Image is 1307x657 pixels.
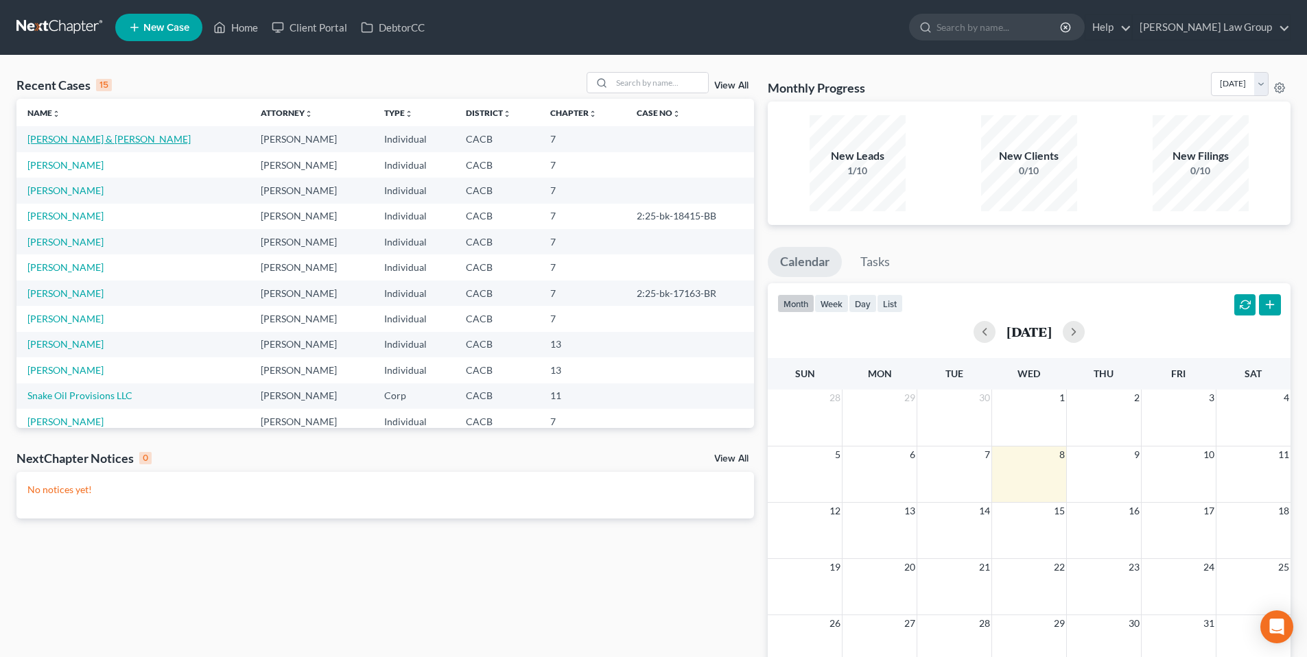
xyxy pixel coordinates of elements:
[466,108,511,118] a: Districtunfold_more
[16,77,112,93] div: Recent Cases
[250,409,373,434] td: [PERSON_NAME]
[903,503,917,519] span: 13
[908,446,917,463] span: 6
[589,110,597,118] i: unfold_more
[455,204,539,229] td: CACB
[1202,503,1216,519] span: 17
[250,178,373,203] td: [PERSON_NAME]
[981,148,1077,164] div: New Clients
[139,452,152,464] div: 0
[877,294,903,313] button: list
[265,15,354,40] a: Client Portal
[27,483,743,497] p: No notices yet!
[455,280,539,306] td: CACB
[1171,368,1186,379] span: Fri
[978,559,991,575] span: 21
[503,110,511,118] i: unfold_more
[1202,615,1216,632] span: 31
[373,229,454,254] td: Individual
[626,280,754,306] td: 2:25-bk-17163-BR
[539,204,626,229] td: 7
[373,306,454,331] td: Individual
[455,126,539,152] td: CACB
[978,615,991,632] span: 28
[373,178,454,203] td: Individual
[1127,615,1141,632] span: 30
[903,615,917,632] span: 27
[828,503,842,519] span: 12
[455,229,539,254] td: CACB
[868,368,892,379] span: Mon
[828,615,842,632] span: 26
[539,126,626,152] td: 7
[903,559,917,575] span: 20
[539,280,626,306] td: 7
[768,247,842,277] a: Calendar
[27,390,132,401] a: Snake Oil Provisions LLC
[27,313,104,324] a: [PERSON_NAME]
[207,15,265,40] a: Home
[1260,610,1293,643] div: Open Intercom Messenger
[937,14,1062,40] input: Search by name...
[27,364,104,376] a: [PERSON_NAME]
[1133,15,1290,40] a: [PERSON_NAME] Law Group
[539,152,626,178] td: 7
[27,261,104,273] a: [PERSON_NAME]
[834,446,842,463] span: 5
[1208,390,1216,406] span: 3
[903,390,917,406] span: 29
[714,454,749,464] a: View All
[814,294,849,313] button: week
[27,184,104,196] a: [PERSON_NAME]
[978,503,991,519] span: 14
[373,280,454,306] td: Individual
[539,383,626,409] td: 11
[1277,559,1291,575] span: 25
[539,178,626,203] td: 7
[455,306,539,331] td: CACB
[250,357,373,383] td: [PERSON_NAME]
[373,204,454,229] td: Individual
[1052,503,1066,519] span: 15
[1052,559,1066,575] span: 22
[250,280,373,306] td: [PERSON_NAME]
[714,81,749,91] a: View All
[250,306,373,331] td: [PERSON_NAME]
[626,204,754,229] td: 2:25-bk-18415-BB
[672,110,681,118] i: unfold_more
[250,229,373,254] td: [PERSON_NAME]
[1006,324,1052,339] h2: [DATE]
[978,390,991,406] span: 30
[1277,446,1291,463] span: 11
[983,446,991,463] span: 7
[848,247,902,277] a: Tasks
[849,294,877,313] button: day
[27,236,104,248] a: [PERSON_NAME]
[1094,368,1114,379] span: Thu
[27,416,104,427] a: [PERSON_NAME]
[373,152,454,178] td: Individual
[373,409,454,434] td: Individual
[354,15,432,40] a: DebtorCC
[1153,164,1249,178] div: 0/10
[828,559,842,575] span: 19
[637,108,681,118] a: Case Nounfold_more
[981,164,1077,178] div: 0/10
[250,383,373,409] td: [PERSON_NAME]
[250,332,373,357] td: [PERSON_NAME]
[539,332,626,357] td: 13
[1245,368,1262,379] span: Sat
[373,357,454,383] td: Individual
[1202,446,1216,463] span: 10
[373,383,454,409] td: Corp
[373,126,454,152] td: Individual
[539,409,626,434] td: 7
[1058,390,1066,406] span: 1
[455,254,539,280] td: CACB
[384,108,413,118] a: Typeunfold_more
[1133,390,1141,406] span: 2
[27,159,104,171] a: [PERSON_NAME]
[1153,148,1249,164] div: New Filings
[810,148,906,164] div: New Leads
[539,229,626,254] td: 7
